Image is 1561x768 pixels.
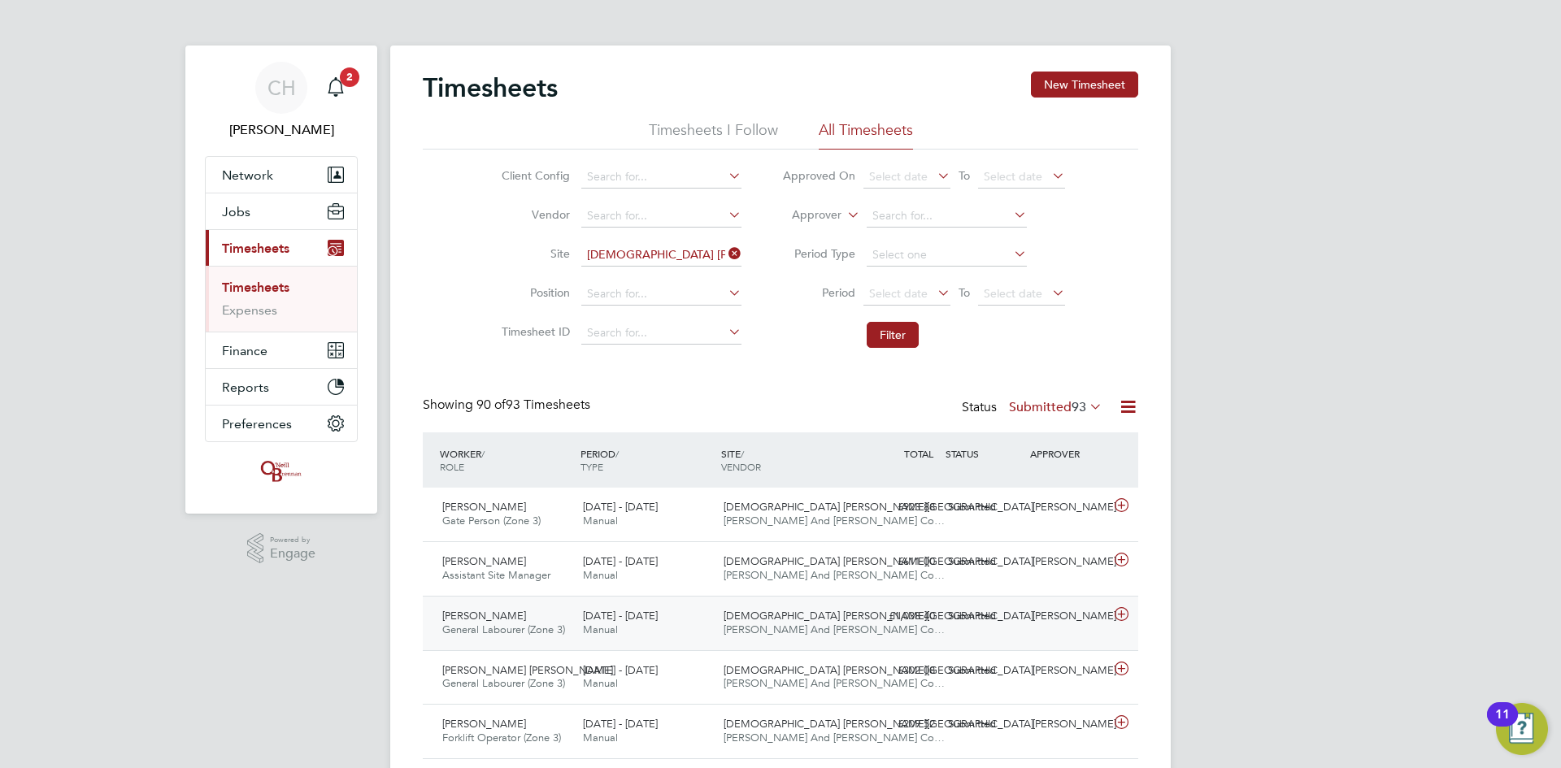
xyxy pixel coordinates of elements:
button: Filter [867,322,919,348]
div: Timesheets [206,266,357,332]
a: Timesheets [222,280,289,295]
button: Reports [206,369,357,405]
span: Powered by [270,533,315,547]
span: / [481,447,485,460]
div: Submitted [941,549,1026,575]
span: To [954,282,975,303]
a: Expenses [222,302,277,318]
span: Finance [222,343,267,358]
img: oneillandbrennan-logo-retina.png [258,458,305,484]
div: £1,038.40 [857,603,941,630]
span: Manual [583,514,618,527]
span: [DATE] - [DATE] [583,500,658,514]
span: Manual [583,568,618,582]
span: CH [267,77,296,98]
span: Select date [869,286,928,301]
div: £611.00 [857,549,941,575]
div: Submitted [941,711,1026,738]
div: WORKER [436,439,576,481]
div: £209.52 [857,711,941,738]
span: [PERSON_NAME] And [PERSON_NAME] Co… [724,731,945,744]
div: Status [962,397,1106,419]
span: Select date [869,169,928,184]
span: TOTAL [904,447,933,460]
div: Submitted [941,603,1026,630]
button: New Timesheet [1031,72,1138,98]
label: Site [497,246,570,261]
span: Select date [984,169,1042,184]
span: TYPE [580,460,603,473]
input: Select one [867,244,1027,267]
div: [PERSON_NAME] [1026,494,1111,521]
span: To [954,165,975,186]
button: Preferences [206,406,357,441]
div: [PERSON_NAME] [1026,711,1111,738]
span: [DEMOGRAPHIC_DATA] [PERSON_NAME][GEOGRAPHIC_DATA] [724,663,1033,677]
span: Select date [984,286,1042,301]
span: [DEMOGRAPHIC_DATA] [PERSON_NAME][GEOGRAPHIC_DATA] [724,554,1033,568]
span: / [741,447,744,460]
div: Submitted [941,657,1026,684]
div: 11 [1495,714,1510,735]
div: [PERSON_NAME] [1026,657,1111,684]
button: Finance [206,332,357,368]
div: £302.08 [857,657,941,684]
span: Gate Person (Zone 3) [442,514,541,527]
span: [DEMOGRAPHIC_DATA] [PERSON_NAME][GEOGRAPHIC_DATA] [724,609,1033,623]
span: 93 Timesheets [476,397,590,413]
span: [PERSON_NAME] [442,609,526,623]
span: VENDOR [721,460,761,473]
span: [DATE] - [DATE] [583,663,658,677]
span: 2 [340,67,359,87]
div: PERIOD [576,439,717,481]
div: STATUS [941,439,1026,468]
button: Open Resource Center, 11 new notifications [1496,703,1548,755]
span: Manual [583,731,618,744]
span: [PERSON_NAME] And [PERSON_NAME] Co… [724,623,945,636]
button: Network [206,157,357,193]
span: Manual [583,676,618,690]
span: Preferences [222,416,292,432]
div: £923.88 [857,494,941,521]
span: 90 of [476,397,506,413]
span: ROLE [440,460,464,473]
label: Position [497,285,570,300]
input: Search for... [581,283,741,306]
label: Approved On [782,168,855,183]
label: Timesheet ID [497,324,570,339]
span: 93 [1072,399,1086,415]
span: Jobs [222,204,250,219]
input: Search for... [867,205,1027,228]
label: Period Type [782,246,855,261]
div: SITE [717,439,858,481]
nav: Main navigation [185,46,377,514]
span: Ciaran Hoey [205,120,358,140]
input: Search for... [581,205,741,228]
a: 2 [320,62,352,114]
span: Reports [222,380,269,395]
input: Search for... [581,244,741,267]
span: [DATE] - [DATE] [583,609,658,623]
span: [PERSON_NAME] And [PERSON_NAME] Co… [724,514,945,527]
span: Network [222,167,273,183]
label: Approver [768,207,841,223]
label: Period [782,285,855,300]
span: Timesheets [222,241,289,256]
label: Vendor [497,207,570,222]
div: [PERSON_NAME] [1026,603,1111,630]
span: Assistant Site Manager [442,568,550,582]
span: General Labourer (Zone 3) [442,623,565,636]
span: Forklift Operator (Zone 3) [442,731,561,744]
a: Powered byEngage [247,533,316,564]
span: General Labourer (Zone 3) [442,676,565,690]
a: CH[PERSON_NAME] [205,62,358,140]
span: [PERSON_NAME] [442,554,526,568]
label: Submitted [1009,399,1102,415]
div: APPROVER [1026,439,1111,468]
span: [PERSON_NAME] And [PERSON_NAME] Co… [724,676,945,690]
input: Search for... [581,166,741,189]
button: Timesheets [206,230,357,266]
button: Jobs [206,193,357,229]
span: [PERSON_NAME] [442,500,526,514]
span: [PERSON_NAME] [PERSON_NAME] [442,663,613,677]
